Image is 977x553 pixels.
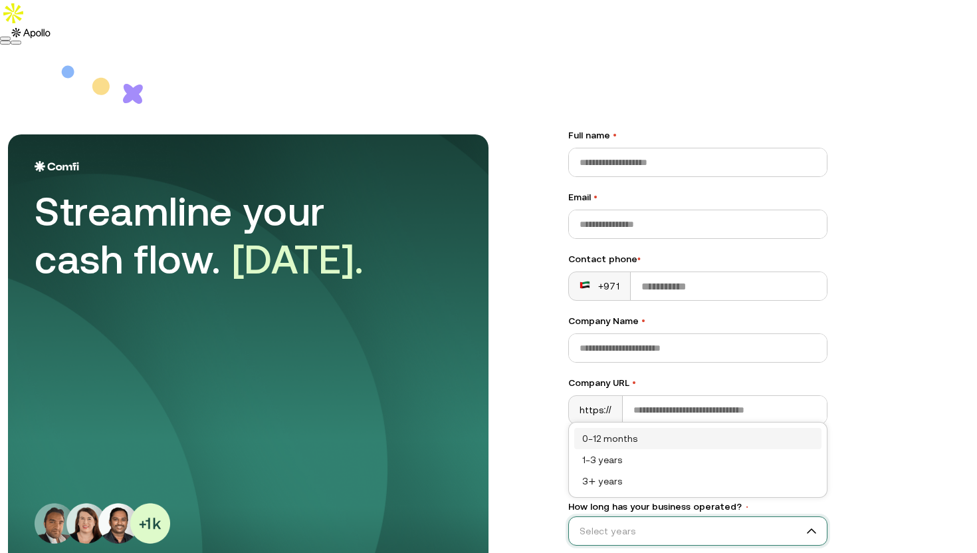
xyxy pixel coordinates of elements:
[744,502,750,512] span: •
[613,130,617,140] span: •
[574,470,821,492] div: 3+ years
[641,315,645,326] span: •
[569,396,623,424] div: https://
[568,376,827,390] label: Company URL
[568,190,827,204] label: Email
[568,128,827,142] label: Full name
[580,279,619,293] div: +971
[582,431,814,446] div: 0–12 months
[582,474,814,488] div: 3+ years
[594,192,597,202] span: •
[632,377,636,388] span: •
[574,449,821,470] div: 1–3 years
[568,500,827,514] label: How long has your business operated?
[574,428,821,449] div: 0–12 months
[35,161,79,172] img: Logo
[568,252,827,266] div: Contact phone
[35,188,407,283] div: Streamline your cash flow.
[637,254,641,264] span: •
[232,236,364,282] span: [DATE].
[582,453,814,467] div: 1–3 years
[568,314,827,328] label: Company Name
